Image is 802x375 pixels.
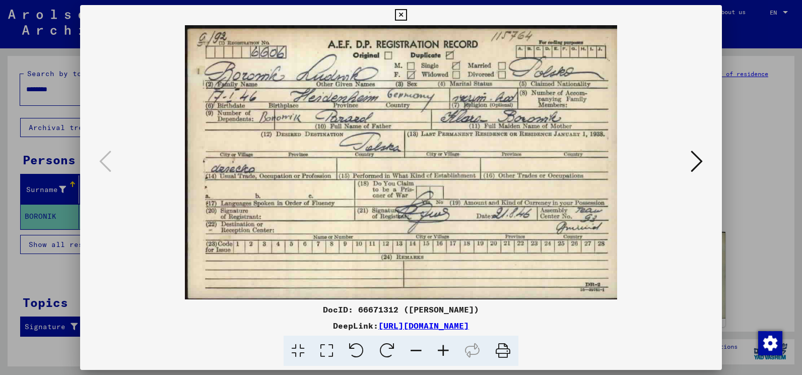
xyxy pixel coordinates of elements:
[758,331,782,355] div: Change consent
[80,320,722,332] div: DeepLink:
[758,331,782,355] img: Change consent
[114,25,688,299] img: 001.jpg
[378,321,469,331] a: [URL][DOMAIN_NAME]
[80,303,722,316] div: DocID: 66671312 ([PERSON_NAME])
